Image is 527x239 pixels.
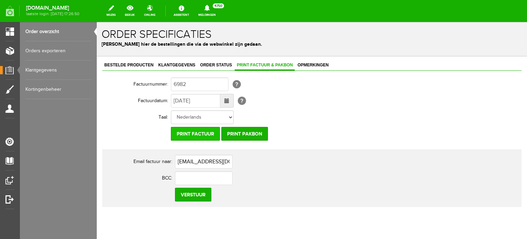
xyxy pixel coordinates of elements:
[5,87,74,104] th: Taal:
[141,75,149,83] span: [?]
[25,80,91,99] a: Kortingenbeheer
[78,166,115,180] input: Verstuur
[194,3,220,19] a: Meldingen4750
[10,148,78,164] th: BCC:
[26,12,79,16] span: laatste login: [DATE] 17:26:50
[5,70,74,87] th: Factuurdatum:
[121,3,139,19] a: bekijk
[102,3,120,19] a: wijzig
[138,39,198,48] a: Print factuur & pakbon
[5,54,74,70] th: Factuurnummer:
[199,39,234,48] a: Opmerkingen
[199,41,234,45] span: Opmerkingen
[25,22,91,41] a: Order overzicht
[140,3,160,19] a: online
[138,41,198,45] span: Print factuur & pakbon
[101,39,137,48] a: Order status
[10,131,78,148] th: Email factuur naar:
[213,3,224,8] span: 4750
[5,19,425,26] p: [PERSON_NAME] hier de bestellingen die via de webwinkel zijn gedaan.
[101,41,137,45] span: Order status
[5,39,59,48] a: Bestelde producten
[169,3,193,19] a: Assistent
[59,39,101,48] a: Klantgegevens
[125,105,171,119] input: Print pakbon
[59,41,101,45] span: Klantgegevens
[5,7,425,19] h1: Order specificaties
[25,61,91,80] a: Klantgegevens
[25,41,91,61] a: Orders exporteren
[74,72,124,86] input: Datum tot...
[136,58,144,66] span: [?]
[74,105,123,119] input: Print factuur
[5,41,59,45] span: Bestelde producten
[26,6,79,10] strong: [DOMAIN_NAME]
